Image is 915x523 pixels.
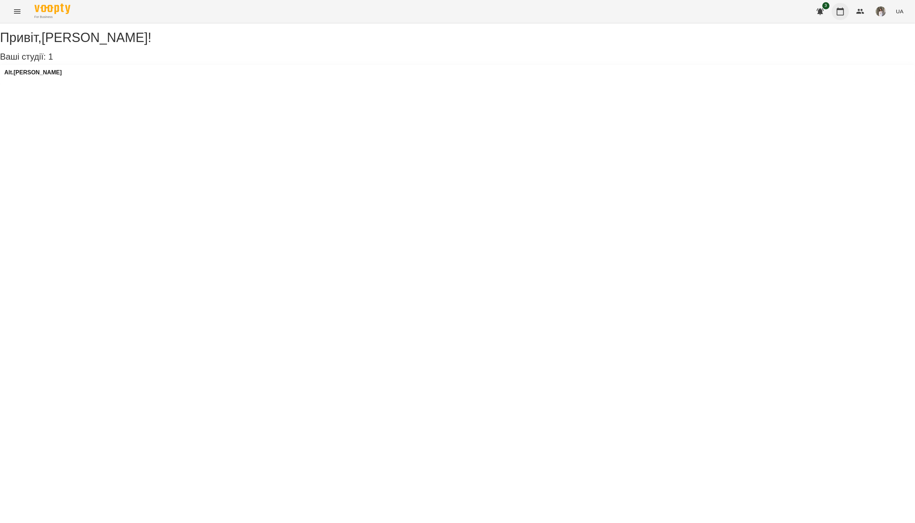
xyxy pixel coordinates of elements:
[9,3,26,20] button: Menu
[893,5,906,18] button: UA
[34,15,70,19] span: For Business
[876,6,886,17] img: 364895220a4789552a8225db6642e1db.jpeg
[48,52,53,61] span: 1
[4,69,62,76] a: Alt.[PERSON_NAME]
[34,4,70,14] img: Voopty Logo
[896,8,904,15] span: UA
[822,2,830,9] span: 3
